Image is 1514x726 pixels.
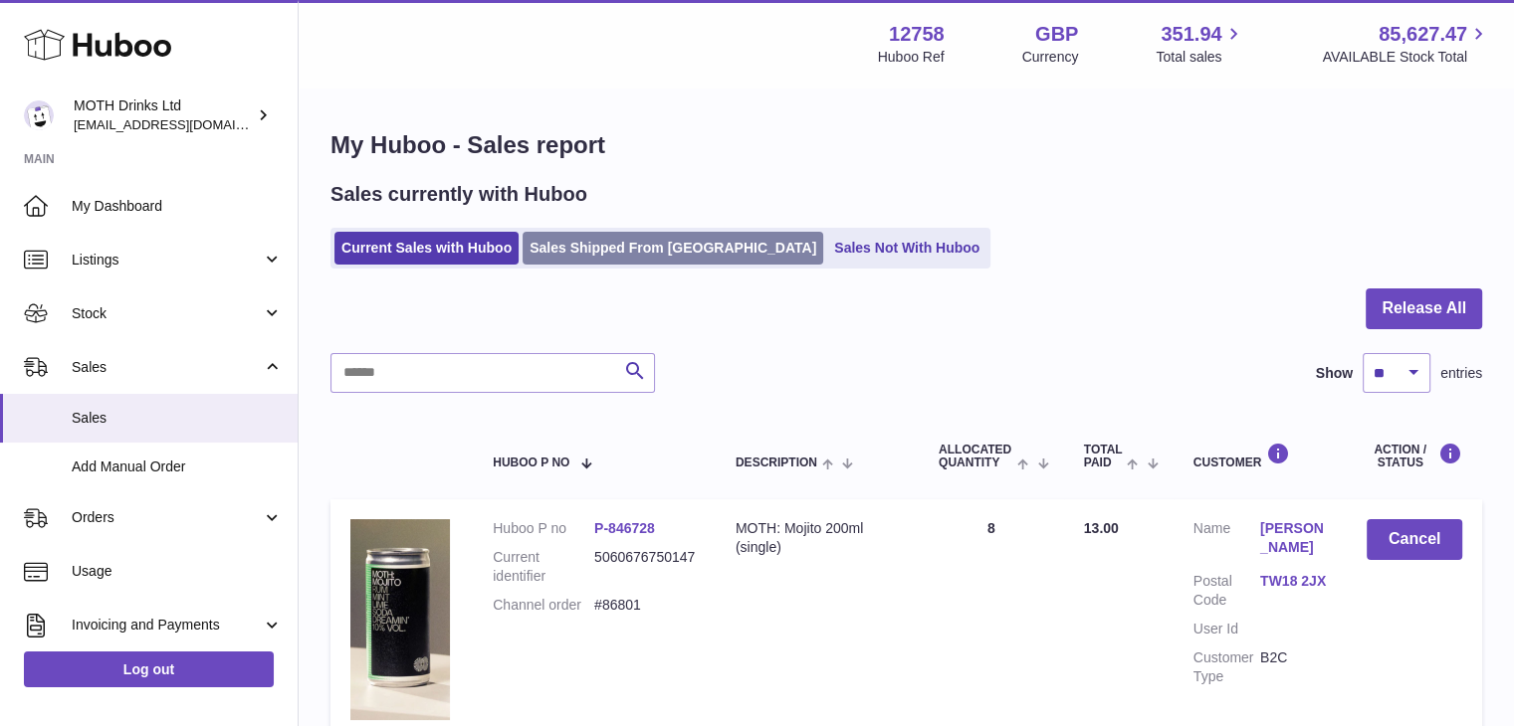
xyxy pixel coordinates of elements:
[1440,364,1482,383] span: entries
[1193,648,1260,686] dt: Customer Type
[1260,519,1327,557] a: [PERSON_NAME]
[523,232,823,265] a: Sales Shipped From [GEOGRAPHIC_DATA]
[330,181,587,208] h2: Sales currently with Huboo
[1367,519,1462,560] button: Cancel
[1035,21,1078,48] strong: GBP
[72,251,262,270] span: Listings
[1322,21,1490,67] a: 85,627.47 AVAILABLE Stock Total
[1322,48,1490,67] span: AVAILABLE Stock Total
[939,444,1012,469] span: ALLOCATED Quantity
[1156,48,1244,67] span: Total sales
[72,304,262,323] span: Stock
[1260,572,1327,591] a: TW18 2JX
[24,651,274,687] a: Log out
[594,548,696,586] dd: 5060676750147
[1161,21,1221,48] span: 351.94
[493,456,569,469] span: Huboo P no
[1193,572,1260,610] dt: Postal Code
[334,232,519,265] a: Current Sales with Huboo
[1022,48,1079,67] div: Currency
[74,116,293,132] span: [EMAIL_ADDRESS][DOMAIN_NAME]
[72,616,262,635] span: Invoicing and Payments
[736,456,817,469] span: Description
[350,519,450,720] img: 127581729091276.png
[72,457,283,476] span: Add Manual Order
[878,48,945,67] div: Huboo Ref
[1084,444,1123,469] span: Total paid
[1316,364,1353,383] label: Show
[1156,21,1244,67] a: 351.94 Total sales
[72,409,283,428] span: Sales
[493,548,594,586] dt: Current identifier
[72,358,262,377] span: Sales
[330,129,1482,161] h1: My Huboo - Sales report
[827,232,986,265] a: Sales Not With Huboo
[493,596,594,615] dt: Channel order
[1366,288,1482,329] button: Release All
[1367,443,1462,469] div: Action / Status
[889,21,945,48] strong: 12758
[594,520,655,536] a: P-846728
[493,519,594,538] dt: Huboo P no
[594,596,696,615] dd: #86801
[1260,648,1327,686] dd: B2C
[1193,620,1260,638] dt: User Id
[24,100,54,130] img: orders@mothdrinks.com
[72,562,283,581] span: Usage
[72,508,262,527] span: Orders
[736,519,899,557] div: MOTH: Mojito 200ml (single)
[1193,443,1328,469] div: Customer
[1193,519,1260,562] dt: Name
[1084,520,1119,536] span: 13.00
[1379,21,1467,48] span: 85,627.47
[74,96,253,134] div: MOTH Drinks Ltd
[72,197,283,216] span: My Dashboard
